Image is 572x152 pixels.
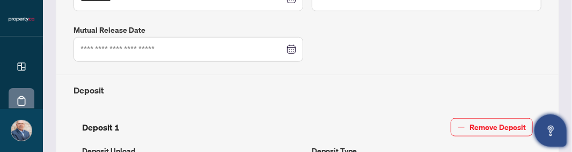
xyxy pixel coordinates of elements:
[11,120,32,141] img: Profile Icon
[451,118,533,136] button: Remove Deposit
[458,124,465,131] span: minus
[9,16,34,23] img: logo
[74,84,541,97] h4: Deposit
[470,119,526,136] span: Remove Deposit
[82,121,120,134] h4: Deposit 1
[534,114,567,147] button: Open asap
[74,24,303,36] label: Mutual Release Date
